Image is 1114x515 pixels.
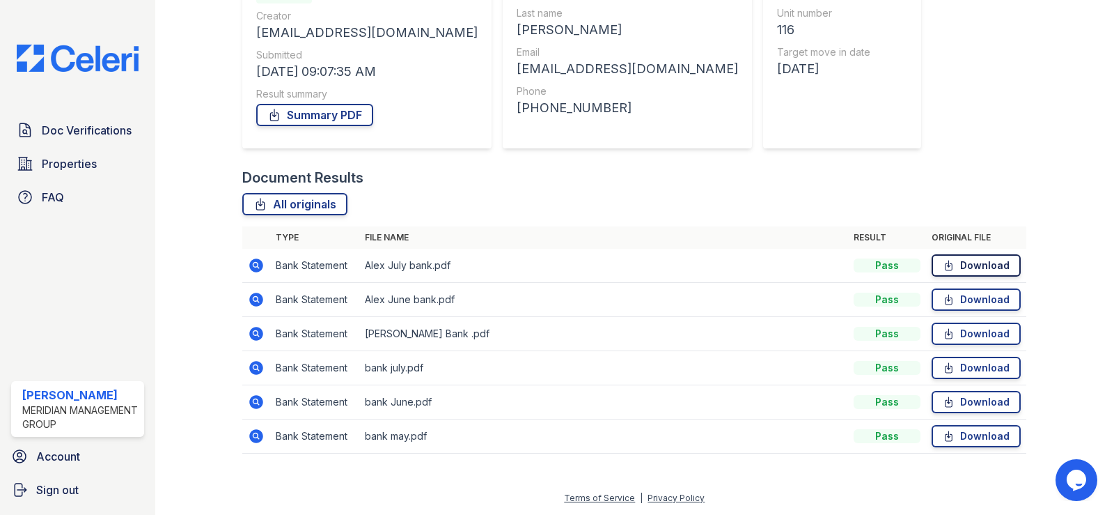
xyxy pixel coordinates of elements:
a: Properties [11,150,144,178]
div: Email [517,45,738,59]
a: Privacy Policy [648,493,705,503]
div: Pass [854,327,920,341]
div: Unit number [777,6,907,20]
td: Bank Statement [270,317,359,351]
iframe: chat widget [1056,459,1100,501]
div: [DATE] [777,59,907,79]
div: [PERSON_NAME] [517,20,738,40]
td: Bank Statement [270,249,359,283]
div: Last name [517,6,738,20]
a: Download [932,425,1021,447]
div: [PERSON_NAME] [22,387,139,403]
a: All originals [242,193,347,215]
img: CE_Logo_Blue-a8612792a0a2168367f1c8372b55b34899dd931a85d93a1a3d3e32e68fde9ad4.png [6,45,150,72]
div: Target move in date [777,45,907,59]
div: Creator [256,9,478,23]
div: Pass [854,361,920,375]
div: Phone [517,84,738,98]
div: 116 [777,20,907,40]
a: Download [932,391,1021,413]
div: Submitted [256,48,478,62]
span: Sign out [36,482,79,498]
th: Type [270,226,359,249]
span: Account [36,448,80,465]
a: Account [6,443,150,470]
span: Doc Verifications [42,122,132,139]
div: Pass [854,259,920,272]
div: [PHONE_NUMBER] [517,98,738,118]
div: | [640,493,643,503]
a: Doc Verifications [11,116,144,144]
td: Bank Statement [270,351,359,385]
a: Download [932,357,1021,379]
td: Bank Statement [270,420,359,454]
td: bank july.pdf [359,351,848,385]
td: bank June.pdf [359,385,848,420]
span: Properties [42,155,97,172]
div: Meridian Management Group [22,403,139,431]
div: Pass [854,429,920,443]
td: Alex July bank.pdf [359,249,848,283]
td: Alex June bank.pdf [359,283,848,317]
a: FAQ [11,183,144,211]
div: [DATE] 09:07:35 AM [256,62,478,82]
th: Result [848,226,926,249]
div: Result summary [256,87,478,101]
td: bank may.pdf [359,420,848,454]
a: Sign out [6,476,150,504]
div: Pass [854,293,920,307]
div: [EMAIL_ADDRESS][DOMAIN_NAME] [517,59,738,79]
span: FAQ [42,189,64,206]
div: Document Results [242,168,363,187]
td: Bank Statement [270,283,359,317]
td: Bank Statement [270,385,359,420]
div: [EMAIL_ADDRESS][DOMAIN_NAME] [256,23,478,43]
div: Pass [854,395,920,409]
th: Original file [926,226,1026,249]
td: [PERSON_NAME] Bank .pdf [359,317,848,351]
a: Summary PDF [256,104,373,126]
a: Download [932,323,1021,345]
a: Download [932,254,1021,277]
th: File name [359,226,848,249]
a: Terms of Service [564,493,635,503]
a: Download [932,289,1021,311]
